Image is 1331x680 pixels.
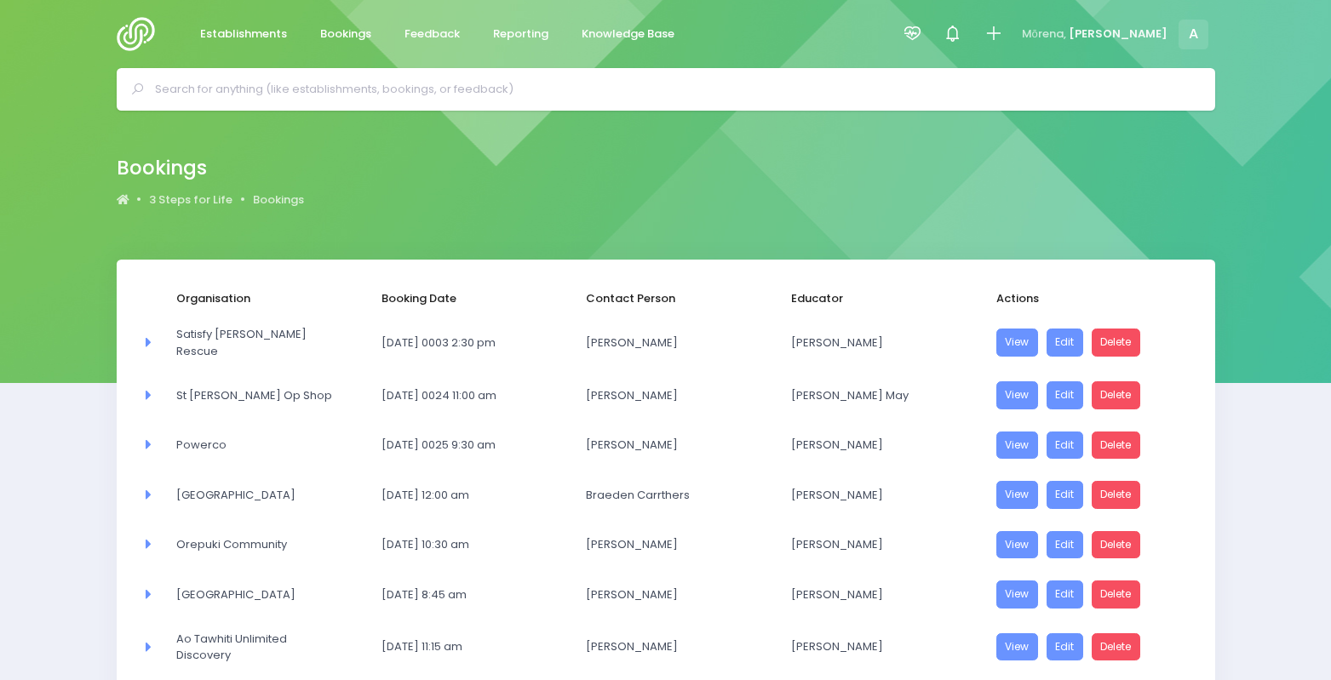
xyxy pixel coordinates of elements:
a: Bookings [253,191,304,209]
span: Reporting [493,26,548,43]
a: Bookings [307,18,386,51]
span: [PERSON_NAME] [1069,26,1167,43]
h2: Bookings [117,157,290,180]
a: Reporting [479,18,563,51]
span: 3 Steps for Life [149,191,232,209]
input: Search for anything (like establishments, bookings, or feedback) [155,77,1191,102]
a: Feedback [391,18,474,51]
a: Knowledge Base [568,18,689,51]
span: Knowledge Base [582,26,674,43]
img: Logo [117,17,165,51]
span: A [1179,20,1208,49]
a: Establishments [186,18,301,51]
span: Establishments [200,26,287,43]
span: Feedback [404,26,460,43]
span: Bookings [320,26,371,43]
span: Mōrena, [1022,26,1066,43]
